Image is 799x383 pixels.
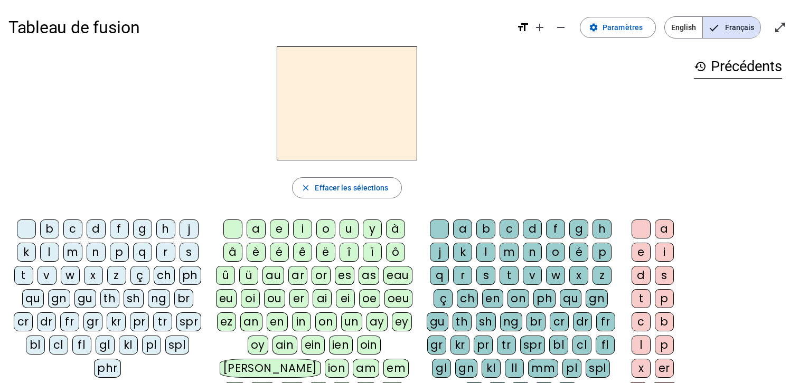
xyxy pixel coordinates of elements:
div: x [569,266,588,285]
div: ng [148,289,170,308]
button: Effacer les sélections [292,177,401,198]
div: o [546,243,565,262]
div: ô [386,243,405,262]
div: b [655,312,674,331]
div: x [632,359,651,378]
div: s [655,266,674,285]
div: h [593,219,612,238]
div: gr [427,336,446,355]
div: l [476,243,495,262]
div: w [546,266,565,285]
div: oe [359,289,380,308]
div: ç [434,289,453,308]
div: ar [288,266,307,285]
div: ai [313,289,332,308]
div: gl [96,336,115,355]
div: e [270,219,289,238]
div: kr [107,312,126,331]
div: v [37,266,57,285]
div: cl [572,336,591,355]
div: sh [124,289,144,308]
div: â [223,243,242,262]
div: q [430,266,449,285]
div: p [655,336,674,355]
div: é [270,243,289,262]
button: Augmenter la taille de la police [529,17,550,38]
div: s [180,243,199,262]
div: bl [549,336,568,355]
div: s [476,266,495,285]
div: in [292,312,311,331]
div: gn [455,359,477,378]
div: n [523,243,542,262]
div: h [156,219,175,238]
div: on [315,312,337,331]
div: ch [154,266,175,285]
div: r [453,266,472,285]
div: oeu [384,289,413,308]
span: Français [703,17,760,38]
div: oy [248,336,268,355]
div: qu [22,289,44,308]
div: br [527,312,546,331]
div: î [340,243,359,262]
div: i [655,243,674,262]
div: w [61,266,80,285]
h3: Précédents [694,55,782,79]
div: a [247,219,266,238]
div: k [17,243,36,262]
mat-icon: history [694,60,707,73]
mat-icon: add [533,21,546,34]
div: pr [474,336,493,355]
mat-icon: remove [554,21,567,34]
div: c [63,219,82,238]
div: spr [520,336,546,355]
div: l [632,336,651,355]
div: fr [596,312,615,331]
div: fl [72,336,91,355]
div: ph [533,289,556,308]
div: ion [325,359,349,378]
div: er [655,359,674,378]
div: m [63,243,82,262]
div: fl [596,336,615,355]
div: kr [450,336,469,355]
div: o [316,219,335,238]
div: as [359,266,379,285]
div: ê [293,243,312,262]
div: dr [37,312,56,331]
mat-button-toggle-group: Language selection [664,16,761,39]
div: d [632,266,651,285]
div: th [453,312,472,331]
mat-icon: format_size [516,21,529,34]
div: es [335,266,354,285]
div: qu [560,289,581,308]
div: è [247,243,266,262]
div: bl [26,336,45,355]
div: pl [142,336,161,355]
div: spl [165,336,190,355]
div: kl [482,359,501,378]
mat-icon: settings [589,23,598,32]
span: Paramètres [603,21,643,34]
div: z [593,266,612,285]
div: p [655,289,674,308]
div: t [500,266,519,285]
div: spl [586,359,610,378]
div: g [133,219,152,238]
div: p [110,243,129,262]
div: n [87,243,106,262]
div: q [133,243,152,262]
mat-icon: open_in_full [774,21,786,34]
div: b [476,219,495,238]
div: ç [130,266,149,285]
div: b [40,219,59,238]
div: sh [476,312,496,331]
div: d [523,219,542,238]
div: y [363,219,382,238]
div: d [87,219,106,238]
div: ng [500,312,522,331]
div: er [289,289,308,308]
div: oin [357,336,381,355]
div: à [386,219,405,238]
